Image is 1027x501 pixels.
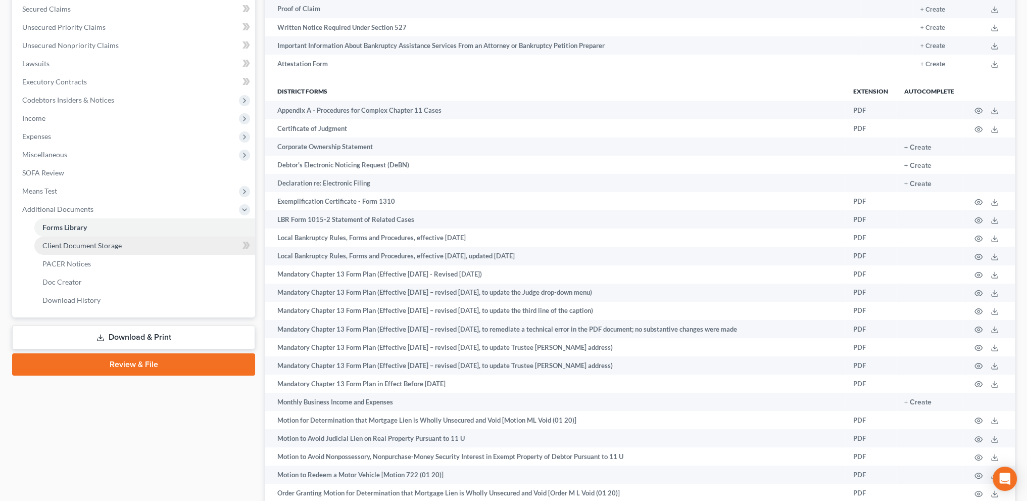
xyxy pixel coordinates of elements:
[22,41,119,50] span: Unsecured Nonpriority Claims
[22,96,114,104] span: Codebtors Insiders & Notices
[845,284,896,302] td: PDF
[22,168,64,177] span: SOFA Review
[265,119,845,138] td: Certificate of Judgment
[265,284,845,302] td: Mandatory Chapter 13 Form Plan (Effective [DATE] – revised [DATE], to update the Judge drop-down ...
[265,138,845,156] td: Corporate Ownership Statement
[22,187,57,195] span: Means Test
[920,25,945,31] button: + Create
[42,223,87,232] span: Forms Library
[904,180,932,188] button: + Create
[22,114,45,122] span: Income
[12,326,255,349] a: Download & Print
[845,210,896,229] td: PDF
[920,61,945,68] button: + Create
[14,164,255,182] a: SOFA Review
[265,320,845,338] td: Mandatory Chapter 13 Form Plan (Effective [DATE] – revised [DATE], to remediate a technical error...
[34,291,255,309] a: Download History
[34,255,255,273] a: PACER Notices
[845,302,896,320] td: PDF
[845,338,896,356] td: PDF
[22,59,50,68] span: Lawsuits
[265,247,845,265] td: Local Bankruptcy Rules, Forms and Procedures, effective [DATE], updated [DATE]
[265,192,845,210] td: Exemplification Certificate - Form 1310
[920,7,945,13] button: + Create
[845,192,896,210] td: PDF
[265,101,845,119] td: Appendix A ‐ Procedures for Complex Chapter 11 Cases
[845,119,896,138] td: PDF
[42,241,122,250] span: Client Document Storage
[265,174,845,192] td: Declaration re: Electronic Filing
[265,393,845,411] td: Monthly Business Income and Expenses
[14,55,255,73] a: Lawsuits
[265,447,845,466] td: Motion to Avoid Nonpossessory, Nonpurchase-Money Security Interest in Exempt Property of Debtor P...
[904,144,932,151] button: + Create
[845,429,896,447] td: PDF
[896,81,962,101] th: Autocomplete
[42,278,82,286] span: Doc Creator
[12,353,255,376] a: Review & File
[845,320,896,338] td: PDF
[22,23,106,31] span: Unsecured Priority Claims
[265,375,845,393] td: Mandatory Chapter 13 Form Plan in Effect Before [DATE]
[845,229,896,247] td: PDF
[42,296,101,304] span: Download History
[845,411,896,429] td: PDF
[265,265,845,284] td: Mandatory Chapter 13 Form Plan (Effective [DATE] - Revised [DATE])
[265,156,845,174] td: Debtor's Electronic Noticing Request (DeBN)
[265,466,845,484] td: Motion to Redeem a Motor Vehicle [Motion 722 (01 20)]
[265,229,845,247] td: Local Bankruptcy Rules, Forms and Procedures, effective [DATE]
[265,429,845,447] td: Motion to Avoid Judicial Lien on Real Property Pursuant to 11 U
[265,55,861,73] td: Attestation Form
[42,259,91,268] span: PACER Notices
[845,356,896,375] td: PDF
[265,356,845,375] td: Mandatory Chapter 13 Form Plan (Effective [DATE] – revised [DATE], to update Trustee [PERSON_NAME...
[993,467,1017,491] div: Open Intercom Messenger
[265,18,861,36] td: Written Notice Required Under Section 527
[845,81,896,101] th: Extension
[14,36,255,55] a: Unsecured Nonpriority Claims
[265,302,845,320] td: Mandatory Chapter 13 Form Plan (Effective [DATE] – revised [DATE], to update the third line of th...
[845,101,896,119] td: PDF
[265,411,845,429] td: Motion for Determination that Mortgage Lien is Wholly Unsecured and Void [Motion ML Void (01 20)]
[920,43,945,50] button: + Create
[904,399,932,406] button: + Create
[845,265,896,284] td: PDF
[22,5,71,13] span: Secured Claims
[265,36,861,55] td: Important Information About Bankruptcy Assistance Services From an Attorney or Bankruptcy Petitio...
[22,77,87,86] span: Executory Contracts
[34,273,255,291] a: Doc Creator
[845,466,896,484] td: PDF
[845,247,896,265] td: PDF
[22,205,93,213] span: Additional Documents
[34,237,255,255] a: Client Document Storage
[845,375,896,393] td: PDF
[265,338,845,356] td: Mandatory Chapter 13 Form Plan (Effective [DATE] – revised [DATE], to update Trustee [PERSON_NAME...
[34,218,255,237] a: Forms Library
[22,150,67,159] span: Miscellaneous
[845,447,896,466] td: PDF
[904,162,932,169] button: + Create
[265,210,845,229] td: LBR Form 1015-2 Statement of Related Cases
[22,132,51,141] span: Expenses
[14,73,255,91] a: Executory Contracts
[265,81,845,101] th: District forms
[14,18,255,36] a: Unsecured Priority Claims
